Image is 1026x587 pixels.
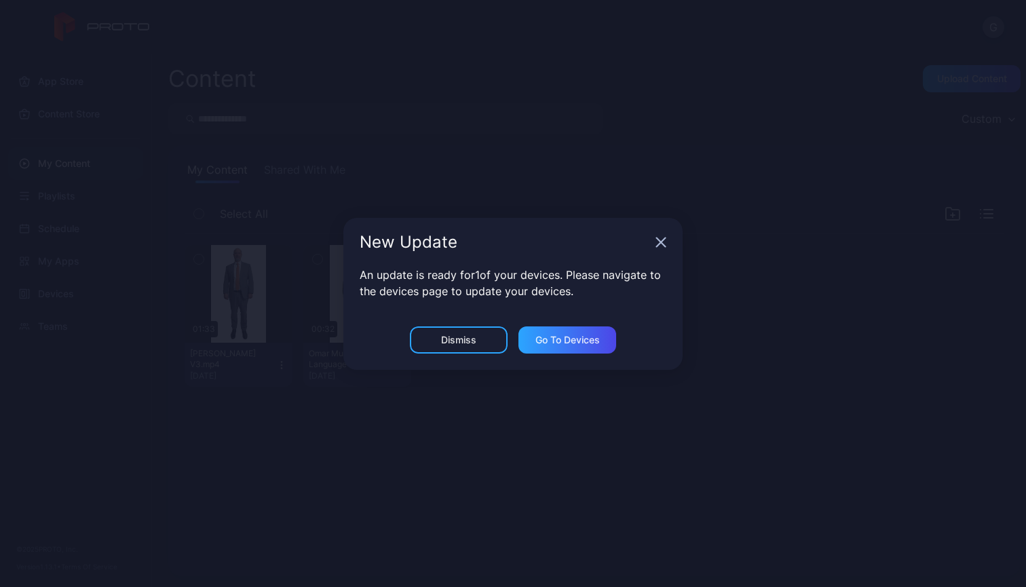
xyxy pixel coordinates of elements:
[360,267,666,299] p: An update is ready for 1 of your devices. Please navigate to the devices page to update your devi...
[360,234,650,250] div: New Update
[410,326,508,354] button: Dismiss
[535,335,600,345] div: Go to devices
[518,326,616,354] button: Go to devices
[441,335,476,345] div: Dismiss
